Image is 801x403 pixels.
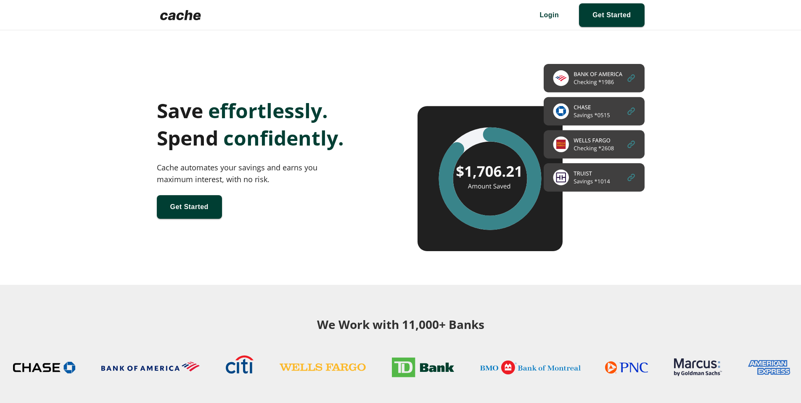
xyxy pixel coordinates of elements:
a: Get Started [157,195,222,219]
span: confidently. [223,124,344,151]
img: Amount Saved [418,64,645,251]
h1: Spend [157,124,384,151]
a: Get Started [579,3,644,27]
img: Logo [157,7,204,24]
span: effortlessly. [208,97,328,124]
a: Login [526,3,572,27]
div: Cache automates your savings and earns you maximum interest, with no risk. [157,162,338,185]
h1: Save [157,97,384,124]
